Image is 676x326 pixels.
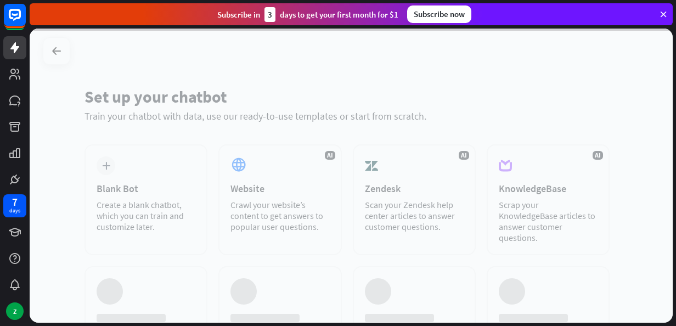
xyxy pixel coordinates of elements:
[264,7,275,22] div: 3
[3,194,26,217] a: 7 days
[6,302,24,320] div: Z
[9,207,20,215] div: days
[217,7,398,22] div: Subscribe in days to get your first month for $1
[407,5,471,23] div: Subscribe now
[12,197,18,207] div: 7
